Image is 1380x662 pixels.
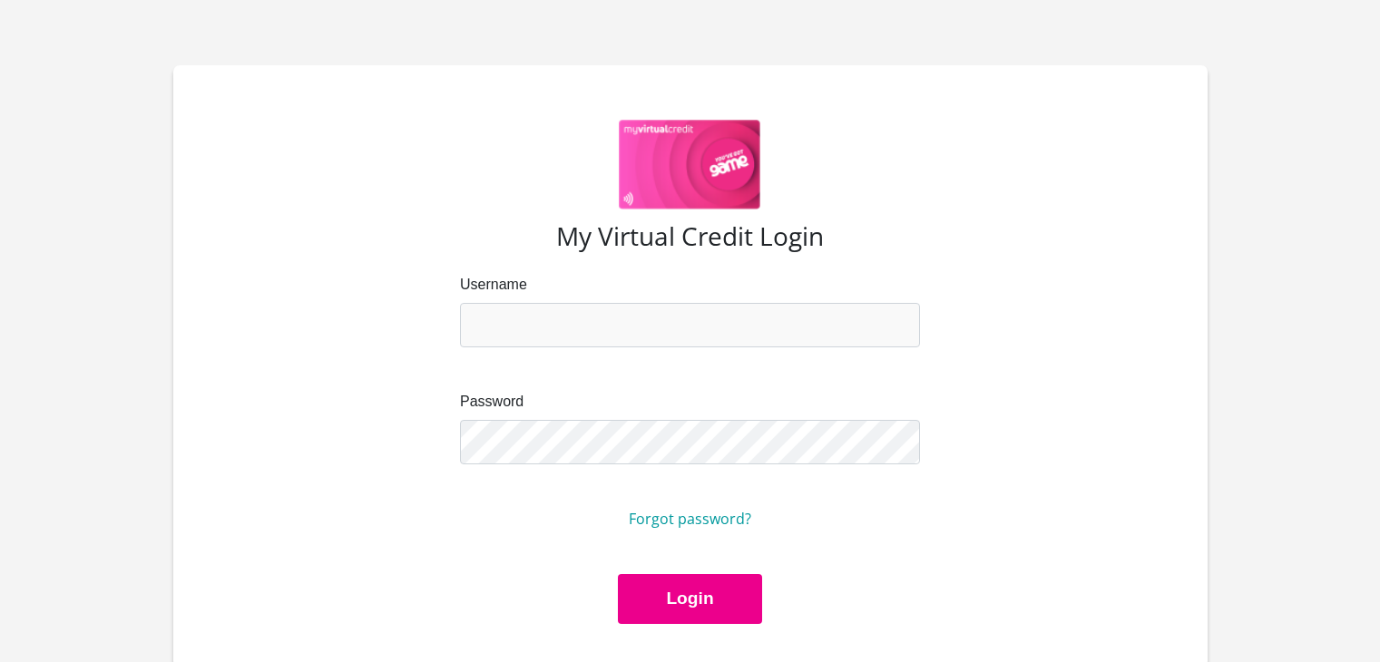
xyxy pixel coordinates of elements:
[618,574,761,624] button: Login
[460,391,920,413] label: Password
[460,303,920,347] input: Email
[629,509,751,529] a: Forgot password?
[460,274,920,296] label: Username
[217,221,1164,252] h3: My Virtual Credit Login
[619,120,761,210] img: game logo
